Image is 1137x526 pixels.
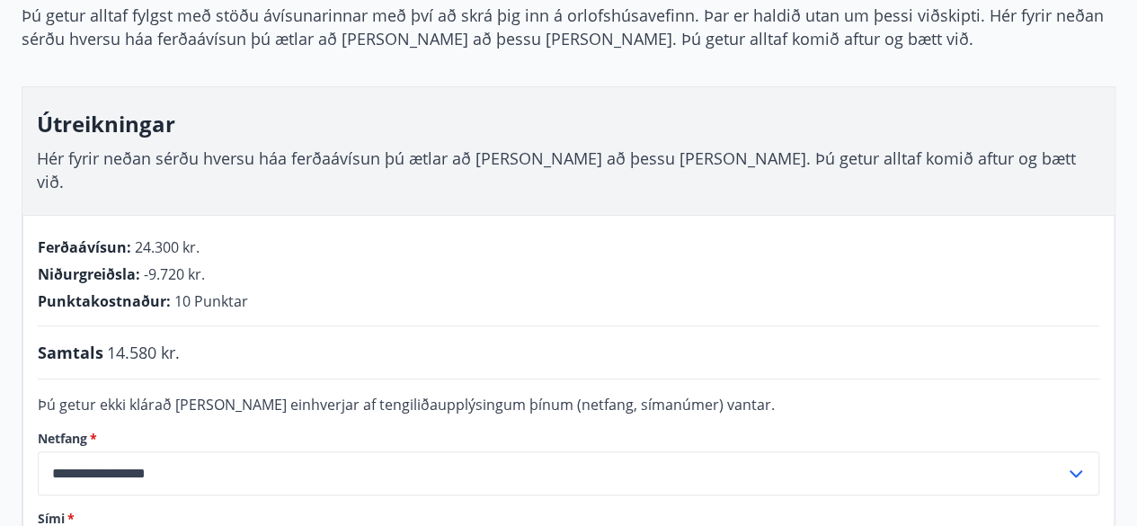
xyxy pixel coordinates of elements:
span: 24.300 kr. [135,237,200,257]
span: 14.580 kr. [107,341,180,364]
span: Þú getur ekki klárað [PERSON_NAME] einhverjar af tengiliðaupplýsingum þínum (netfang, símanúmer) ... [38,395,775,415]
h3: Útreikningar [37,109,1100,139]
span: Hér fyrir neðan sérðu hversu háa ferðaávísun þú ætlar að [PERSON_NAME] að þessu [PERSON_NAME]. Þú... [37,147,1076,192]
span: Ferðaávísun : [38,237,131,257]
span: Niðurgreiðsla : [38,264,140,284]
p: Þú getur alltaf fylgst með stöðu ávísunarinnar með því að skrá þig inn á orlofshúsavefinn. Þar er... [22,4,1115,50]
span: Punktakostnaður : [38,291,171,311]
span: -9.720 kr. [144,264,205,284]
label: Netfang [38,430,1099,448]
span: Samtals [38,341,103,364]
span: 10 Punktar [174,291,248,311]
